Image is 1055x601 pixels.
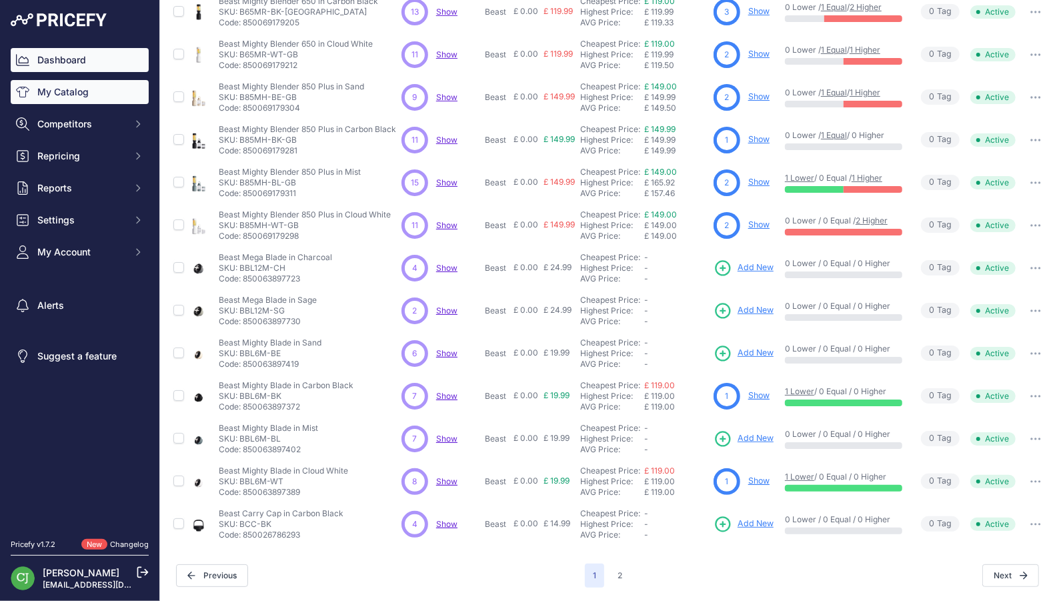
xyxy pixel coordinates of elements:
[929,475,934,488] span: 0
[644,359,648,369] span: -
[436,519,457,529] span: Show
[580,444,644,455] div: AVG Price:
[37,245,125,259] span: My Account
[544,49,573,59] span: £ 119.99
[970,176,1016,189] span: Active
[544,433,570,443] span: £ 19.99
[513,6,538,16] span: £ 0.00
[644,39,675,49] a: £ 119.00
[11,240,149,264] button: My Account
[929,219,934,231] span: 0
[644,466,675,476] a: £ 119.00
[436,348,457,358] a: Show
[725,6,730,18] span: 3
[219,252,332,263] p: Beast Mega Blade in Charcoal
[219,508,343,519] p: Beast Carry Cap in Carbon Black
[738,347,774,360] span: Add New
[644,273,648,283] span: -
[580,316,644,327] div: AVG Price:
[436,263,457,273] span: Show
[219,359,321,370] p: Code: 850063897419
[11,144,149,168] button: Repricing
[929,390,934,402] span: 0
[219,17,378,28] p: Code: 850069179205
[748,476,770,486] a: Show
[580,177,644,188] div: Highest Price:
[513,49,538,59] span: £ 0.00
[970,475,1016,488] span: Active
[37,181,125,195] span: Reports
[748,91,770,101] a: Show
[929,261,934,274] span: 0
[748,134,770,144] a: Show
[929,48,934,61] span: 0
[544,134,575,144] span: £ 149.99
[436,220,457,230] span: Show
[580,220,644,231] div: Highest Price:
[748,6,770,16] a: Show
[436,306,457,316] a: Show
[970,347,1016,360] span: Active
[644,124,676,134] a: £ 149.99
[219,348,321,359] p: SKU: BBL6M-BE
[785,45,902,55] p: 0 Lower / /
[644,188,708,199] div: £ 157.46
[921,175,960,190] span: Tag
[748,219,770,229] a: Show
[43,580,182,590] a: [EMAIL_ADDRESS][DOMAIN_NAME]
[921,516,960,532] span: Tag
[219,209,391,220] p: Beast Mighty Blender 850 Plus in Cloud White
[714,259,774,277] a: Add New
[714,430,774,448] a: Add New
[725,49,730,61] span: 2
[580,391,644,402] div: Highest Price:
[785,173,814,183] a: 1 Lower
[644,508,648,518] span: -
[644,145,708,156] div: £ 149.99
[580,135,644,145] div: Highest Price:
[644,444,648,454] span: -
[970,219,1016,232] span: Active
[644,135,676,145] span: £ 149.99
[644,252,648,262] span: -
[219,316,317,327] p: Code: 850063897730
[219,177,361,188] p: SKU: B85MH-BL-GB
[580,434,644,444] div: Highest Price:
[644,402,708,412] div: £ 119.00
[644,177,675,187] span: £ 165.92
[413,305,417,317] span: 2
[219,124,396,135] p: Beast Mighty Blender 850 Plus in Carbon Black
[580,338,640,348] a: Cheapest Price:
[580,402,644,412] div: AVG Price:
[580,380,640,390] a: Cheapest Price:
[921,303,960,318] span: Tag
[970,390,1016,403] span: Active
[644,92,676,102] span: £ 149.99
[644,306,648,316] span: -
[785,472,814,482] a: 1 Lower
[513,177,538,187] span: £ 0.00
[644,49,674,59] span: £ 119.99
[852,173,882,183] a: 1 Higher
[714,515,774,534] a: Add New
[513,433,538,443] span: £ 0.00
[785,258,902,269] p: 0 Lower / 0 Equal / 0 Higher
[850,2,882,12] a: 2 Higher
[970,91,1016,104] span: Active
[513,390,538,400] span: £ 0.00
[411,49,418,61] span: 11
[513,134,538,144] span: £ 0.00
[436,391,457,401] span: Show
[436,7,457,17] a: Show
[580,103,644,113] div: AVG Price:
[219,444,318,455] p: Code: 850063897402
[644,7,674,17] span: £ 119.99
[485,476,508,487] p: Beast
[219,391,353,402] p: SKU: BBL6M-BK
[580,466,640,476] a: Cheapest Price:
[485,135,508,145] p: Beast
[644,423,648,433] span: -
[644,348,648,358] span: -
[219,423,318,434] p: Beast Mighty Blade in Mist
